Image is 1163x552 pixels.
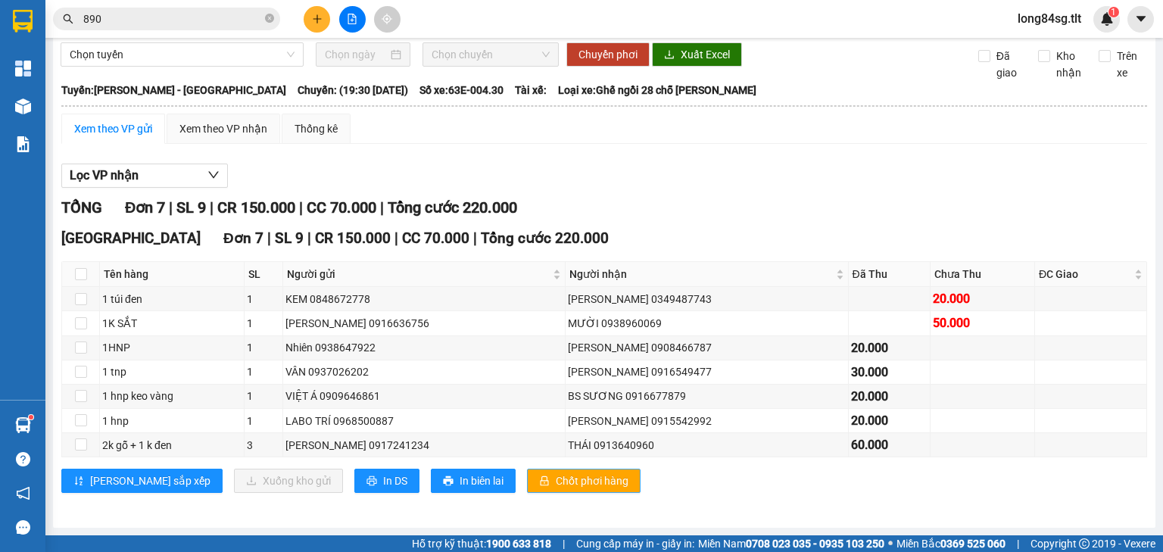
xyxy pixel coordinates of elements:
[347,14,357,24] span: file-add
[1006,9,1093,28] span: long84sg.tlt
[1108,7,1119,17] sup: 1
[267,229,271,247] span: |
[102,413,242,429] div: 1 hnp
[13,10,33,33] img: logo-vxr
[29,415,33,419] sup: 1
[1111,48,1148,81] span: Trên xe
[102,388,242,404] div: 1 hnp keo vàng
[460,472,504,489] span: In biên lai
[568,363,845,380] div: [PERSON_NAME] 0916549477
[247,388,280,404] div: 1
[247,339,280,356] div: 1
[207,169,220,181] span: down
[73,476,84,488] span: sort-ascending
[568,291,845,307] div: [PERSON_NAME] 0349487743
[1127,6,1154,33] button: caret-down
[307,229,311,247] span: |
[245,262,283,287] th: SL
[527,469,641,493] button: lockChốt phơi hàng
[16,452,30,466] span: question-circle
[16,520,30,535] span: message
[563,535,565,552] span: |
[851,387,928,406] div: 20.000
[652,42,742,67] button: downloadXuất Excel
[746,538,884,550] strong: 0708 023 035 - 0935 103 250
[100,262,245,287] th: Tên hàng
[61,229,201,247] span: [GEOGRAPHIC_DATA]
[566,42,650,67] button: Chuyển phơi
[285,413,563,429] div: LABO TRÍ 0968500887
[217,198,295,217] span: CR 150.000
[63,14,73,24] span: search
[15,61,31,76] img: dashboard-icon
[698,535,884,552] span: Miền Nam
[307,198,376,217] span: CC 70.000
[556,472,628,489] span: Chốt phơi hàng
[402,229,469,247] span: CC 70.000
[354,469,419,493] button: printerIn DS
[851,435,928,454] div: 60.000
[1111,7,1116,17] span: 1
[102,339,242,356] div: 1HNP
[70,166,139,185] span: Lọc VP nhận
[285,437,563,454] div: [PERSON_NAME] 0917241234
[432,43,550,66] span: Chọn chuyến
[515,82,547,98] span: Tài xế:
[933,289,1032,308] div: 20.000
[102,291,242,307] div: 1 túi đen
[61,469,223,493] button: sort-ascending[PERSON_NAME] sắp xếp
[102,315,242,332] div: 1K SẮT
[1134,12,1148,26] span: caret-down
[16,486,30,501] span: notification
[443,476,454,488] span: printer
[61,164,228,188] button: Lọc VP nhận
[568,437,845,454] div: THÁI 0913640960
[431,469,516,493] button: printerIn biên lai
[223,229,263,247] span: Đơn 7
[1039,266,1131,282] span: ĐC Giao
[125,198,165,217] span: Đơn 7
[394,229,398,247] span: |
[383,472,407,489] span: In DS
[265,12,274,27] span: close-circle
[568,315,845,332] div: MƯỜI 0938960069
[576,535,694,552] span: Cung cấp máy in - giấy in:
[933,313,1032,332] div: 50.000
[568,339,845,356] div: [PERSON_NAME] 0908466787
[896,535,1006,552] span: Miền Bắc
[1079,538,1090,549] span: copyright
[295,120,338,137] div: Thống kê
[304,6,330,33] button: plus
[374,6,401,33] button: aim
[339,6,366,33] button: file-add
[285,291,563,307] div: KEM 0848672778
[285,315,563,332] div: [PERSON_NAME] 0916636756
[61,84,286,96] b: Tuyến: [PERSON_NAME] - [GEOGRAPHIC_DATA]
[299,198,303,217] span: |
[285,363,563,380] div: VÂN 0937026202
[298,82,408,98] span: Chuyến: (19:30 [DATE])
[1050,48,1087,81] span: Kho nhận
[74,120,152,137] div: Xem theo VP gửi
[15,417,31,433] img: warehouse-icon
[931,262,1035,287] th: Chưa Thu
[412,535,551,552] span: Hỗ trợ kỹ thuật:
[247,413,280,429] div: 1
[990,48,1027,81] span: Đã giao
[102,363,242,380] div: 1 tnp
[681,46,730,63] span: Xuất Excel
[1100,12,1114,26] img: icon-new-feature
[247,437,280,454] div: 3
[851,411,928,430] div: 20.000
[388,198,517,217] span: Tổng cước 220.000
[419,82,504,98] span: Số xe: 63E-004.30
[1017,535,1019,552] span: |
[70,43,295,66] span: Chọn tuyến
[888,541,893,547] span: ⚪️
[382,14,392,24] span: aim
[940,538,1006,550] strong: 0369 525 060
[325,46,387,63] input: Chọn ngày
[366,476,377,488] span: printer
[265,14,274,23] span: close-circle
[247,315,280,332] div: 1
